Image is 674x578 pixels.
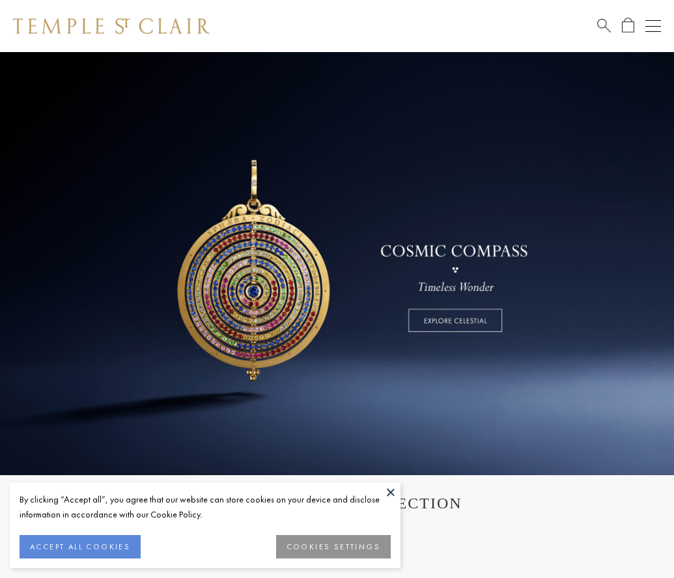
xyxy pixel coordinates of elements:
a: Open Shopping Bag [622,18,634,34]
img: Temple St. Clair [13,18,210,34]
button: Open navigation [645,18,661,34]
div: By clicking “Accept all”, you agree that our website can store cookies on your device and disclos... [20,492,391,522]
button: COOKIES SETTINGS [276,535,391,558]
button: ACCEPT ALL COOKIES [20,535,141,558]
a: Search [597,18,611,34]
